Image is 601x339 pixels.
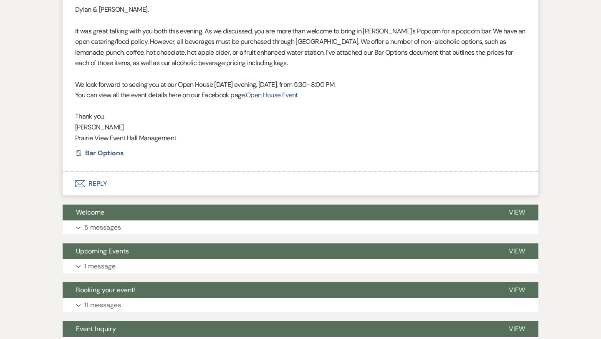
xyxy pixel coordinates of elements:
p: 1 message [84,261,116,272]
button: Event Inquiry [63,321,495,337]
p: We look forward to seeing you at our Open House [DATE] evening, [DATE], from 5:30–8:00 PM. [75,79,526,90]
button: Bar Options [85,148,126,158]
button: 5 messages [63,220,538,235]
p: Dylan & [PERSON_NAME], [75,4,526,15]
p: You can view all the event details here on our Facebook page: [75,90,526,101]
p: It was great talking with you both this evening. As we discussed, you are more than welcome to br... [75,26,526,68]
span: Event Inquiry [76,324,116,333]
span: View [509,324,525,333]
span: View [509,286,525,294]
button: View [495,321,538,337]
a: Open House Event [246,91,298,99]
p: 11 messages [84,300,121,311]
span: View [509,247,525,256]
p: Thank you, [75,111,526,122]
span: Upcoming Events [76,247,129,256]
button: Booking your event! [63,282,495,298]
button: Reply [63,172,538,195]
p: 5 messages [84,222,121,233]
p: [PERSON_NAME] [75,122,526,133]
span: Booking your event! [76,286,136,294]
button: Welcome [63,205,495,220]
span: Bar Options [85,149,124,157]
button: 1 message [63,259,538,273]
button: View [495,243,538,259]
span: View [509,208,525,217]
button: Upcoming Events [63,243,495,259]
button: 11 messages [63,298,538,312]
button: View [495,205,538,220]
button: View [495,282,538,298]
p: Prairie View Event Hall Management [75,133,526,144]
span: Welcome [76,208,104,217]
